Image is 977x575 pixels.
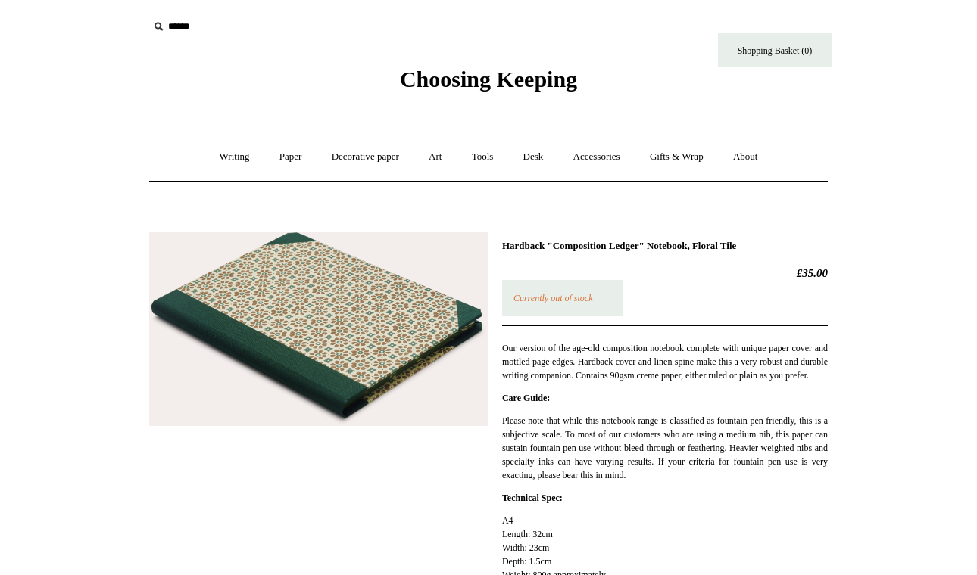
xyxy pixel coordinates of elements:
[400,67,577,92] span: Choosing Keeping
[502,266,828,280] h2: £35.00
[266,137,316,177] a: Paper
[719,137,772,177] a: About
[510,137,557,177] a: Desk
[400,79,577,89] a: Choosing Keeping
[318,137,413,177] a: Decorative paper
[206,137,264,177] a: Writing
[502,414,828,482] p: Please note that while this notebook range is classified as fountain pen friendly, this is a subj...
[636,137,717,177] a: Gifts & Wrap
[502,240,828,252] h1: Hardback "Composition Ledger" Notebook, Floral Tile
[149,232,488,426] img: Hardback "Composition Ledger" Notebook, Floral Tile
[513,293,593,303] em: Currently out of stock
[458,137,507,177] a: Tools
[502,341,828,382] p: Our version of the age-old composition notebook complete with unique paper cover and mottled page...
[502,493,563,503] strong: Technical Spec:
[415,137,455,177] a: Art
[718,33,832,67] a: Shopping Basket (0)
[502,393,550,403] strong: Care Guide:
[560,137,634,177] a: Accessories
